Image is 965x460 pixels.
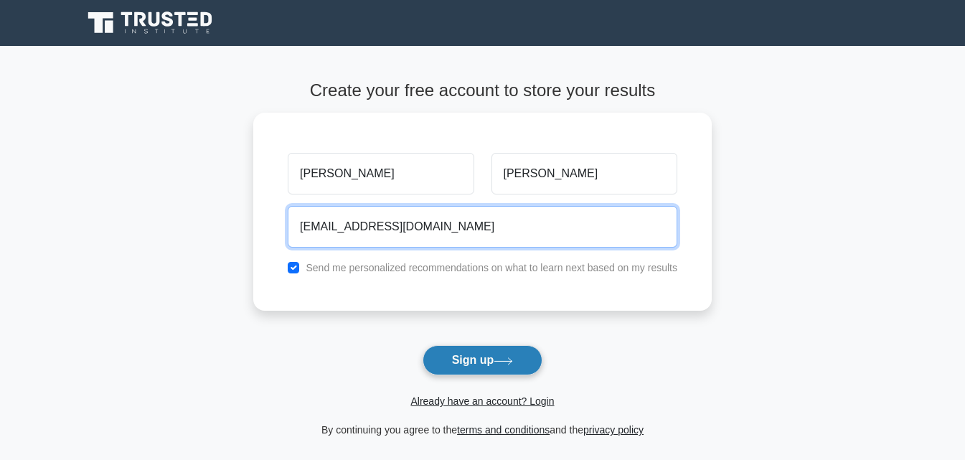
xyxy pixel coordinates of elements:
[253,80,712,101] h4: Create your free account to store your results
[583,424,644,436] a: privacy policy
[245,421,720,438] div: By continuing you agree to the and the
[288,206,677,248] input: Email
[457,424,550,436] a: terms and conditions
[491,153,677,194] input: Last name
[410,395,554,407] a: Already have an account? Login
[288,153,474,194] input: First name
[306,262,677,273] label: Send me personalized recommendations on what to learn next based on my results
[423,345,543,375] button: Sign up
